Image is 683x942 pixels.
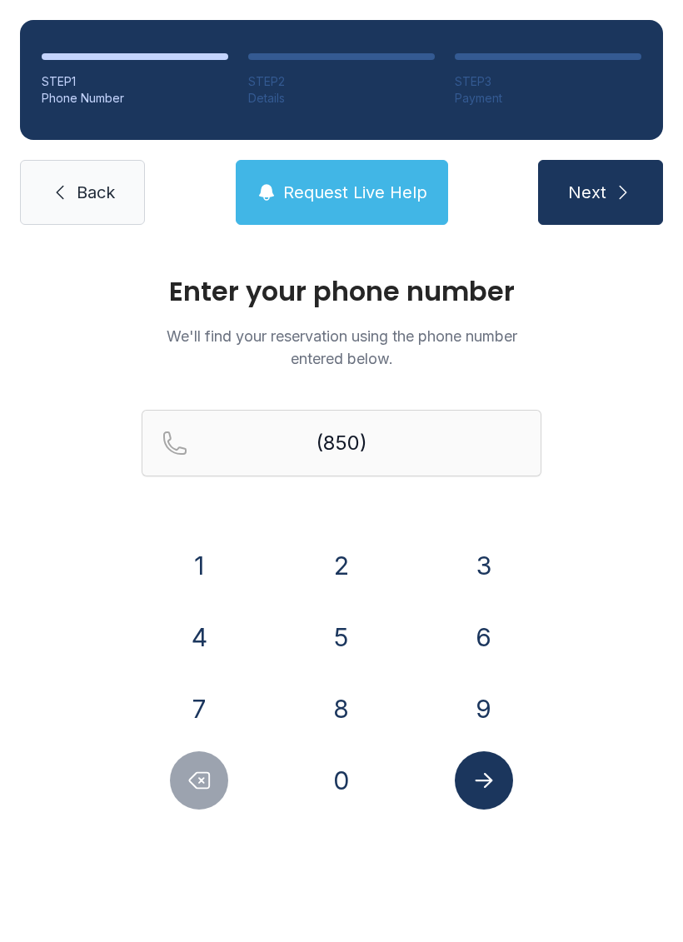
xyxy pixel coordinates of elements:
button: 4 [170,608,228,666]
button: 0 [312,751,371,810]
span: Next [568,181,606,204]
span: Back [77,181,115,204]
button: 5 [312,608,371,666]
div: Payment [455,90,641,107]
button: 8 [312,680,371,738]
button: 2 [312,536,371,595]
button: Submit lookup form [455,751,513,810]
h1: Enter your phone number [142,278,541,305]
div: Phone Number [42,90,228,107]
button: 9 [455,680,513,738]
div: STEP 2 [248,73,435,90]
button: 6 [455,608,513,666]
p: We'll find your reservation using the phone number entered below. [142,325,541,370]
span: Request Live Help [283,181,427,204]
button: 7 [170,680,228,738]
div: Details [248,90,435,107]
button: 1 [170,536,228,595]
input: Reservation phone number [142,410,541,476]
button: Delete number [170,751,228,810]
div: STEP 1 [42,73,228,90]
button: 3 [455,536,513,595]
div: STEP 3 [455,73,641,90]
